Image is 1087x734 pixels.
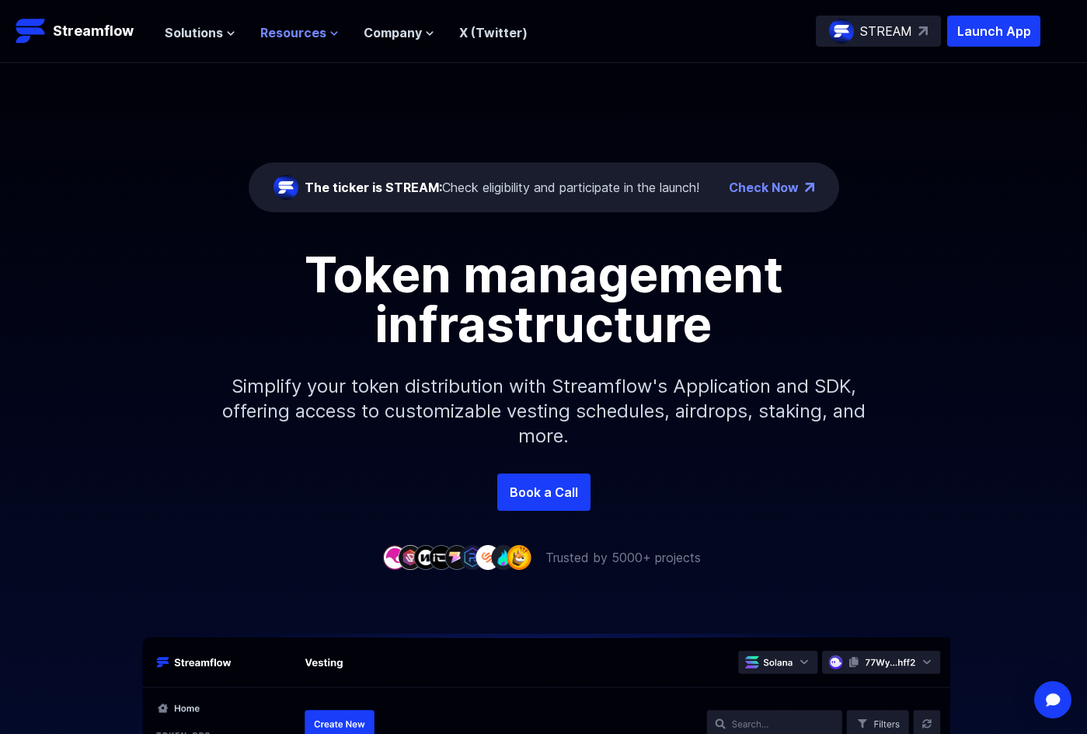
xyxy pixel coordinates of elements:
[918,26,928,36] img: top-right-arrow.svg
[364,23,434,42] button: Company
[165,23,235,42] button: Solutions
[53,20,134,42] p: Streamflow
[260,23,326,42] span: Resources
[476,545,500,569] img: company-7
[398,545,423,569] img: company-2
[497,474,591,511] a: Book a Call
[16,16,47,47] img: Streamflow Logo
[273,175,298,200] img: streamflow-logo-circle.png
[491,545,516,569] img: company-8
[444,545,469,569] img: company-5
[413,545,438,569] img: company-3
[305,178,699,197] div: Check eligibility and participate in the launch!
[729,178,799,197] a: Check Now
[1034,681,1071,718] div: Open Intercom Messenger
[507,545,531,569] img: company-9
[165,23,223,42] span: Solutions
[816,16,941,47] a: STREAM
[545,548,701,567] p: Trusted by 5000+ projects
[382,545,407,569] img: company-1
[364,23,422,42] span: Company
[305,180,442,195] span: The ticker is STREAM:
[947,16,1040,47] button: Launch App
[194,250,894,349] h1: Token management infrastructure
[460,545,485,569] img: company-6
[260,23,339,42] button: Resources
[860,22,912,40] p: STREAM
[429,545,454,569] img: company-4
[459,25,528,40] a: X (Twitter)
[16,16,149,47] a: Streamflow
[805,183,814,192] img: top-right-arrow.png
[210,349,878,474] p: Simplify your token distribution with Streamflow's Application and SDK, offering access to custom...
[829,19,854,44] img: streamflow-logo-circle.png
